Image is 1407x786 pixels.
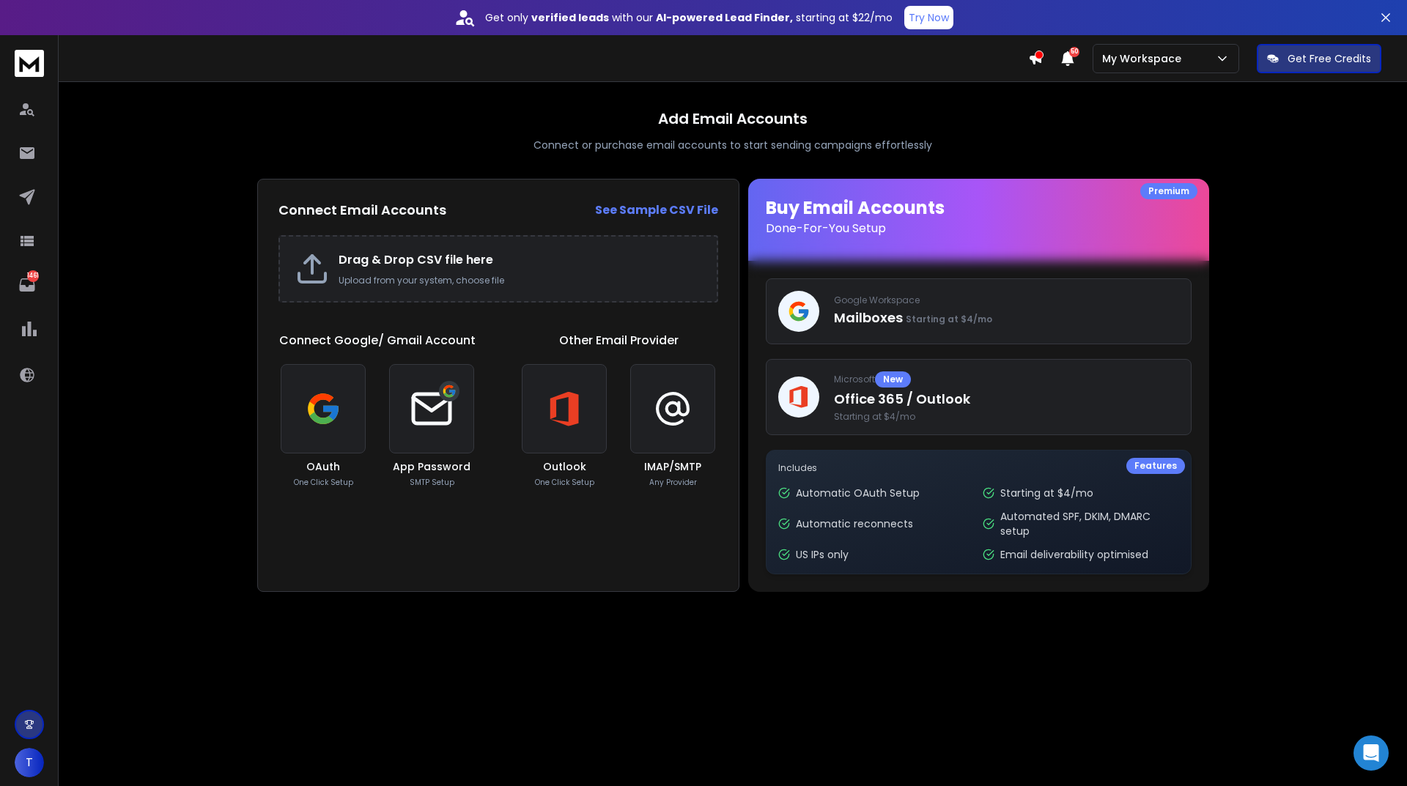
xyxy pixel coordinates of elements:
span: Starting at $4/mo [834,411,1179,423]
div: Premium [1140,183,1197,199]
h3: App Password [393,459,470,474]
p: Mailboxes [834,308,1179,328]
button: T [15,748,44,777]
p: Office 365 / Outlook [834,389,1179,409]
p: 1461 [27,270,39,282]
button: Try Now [904,6,953,29]
p: Try Now [909,10,949,25]
button: Get Free Credits [1257,44,1381,73]
h3: IMAP/SMTP [644,459,701,474]
div: Open Intercom Messenger [1354,735,1389,771]
p: Get only with our starting at $22/mo [485,10,893,25]
p: My Workspace [1102,51,1187,66]
div: Features [1126,458,1185,474]
p: Includes [778,462,1179,474]
p: Upload from your system, choose file [339,275,702,286]
a: 1461 [12,270,42,300]
img: logo [15,50,44,77]
p: Automatic OAuth Setup [796,486,920,500]
h2: Connect Email Accounts [278,200,446,220]
p: Connect or purchase email accounts to start sending campaigns effortlessly [533,138,932,152]
p: Microsoft [834,371,1179,388]
p: Automated SPF, DKIM, DMARC setup [1000,509,1178,538]
h2: Drag & Drop CSV file here [339,251,702,269]
strong: AI-powered Lead Finder, [656,10,793,25]
p: One Click Setup [294,477,353,488]
h1: Connect Google/ Gmail Account [279,332,476,349]
p: Done-For-You Setup [766,220,1192,237]
p: One Click Setup [535,477,594,488]
p: Google Workspace [834,294,1179,306]
h1: Add Email Accounts [658,108,808,129]
strong: See Sample CSV File [595,201,718,218]
p: Get Free Credits [1288,51,1371,66]
span: Starting at $4/mo [906,313,992,325]
p: Automatic reconnects [796,516,913,531]
span: 50 [1069,47,1079,57]
p: Starting at $4/mo [1000,486,1093,500]
h3: Outlook [543,459,586,474]
h1: Other Email Provider [559,332,679,349]
p: Email deliverability optimised [1000,547,1148,562]
h1: Buy Email Accounts [766,196,1192,237]
h3: OAuth [306,459,340,474]
div: New [875,371,911,388]
strong: verified leads [531,10,609,25]
a: See Sample CSV File [595,201,718,219]
p: Any Provider [649,477,697,488]
p: US IPs only [796,547,849,562]
p: SMTP Setup [410,477,454,488]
